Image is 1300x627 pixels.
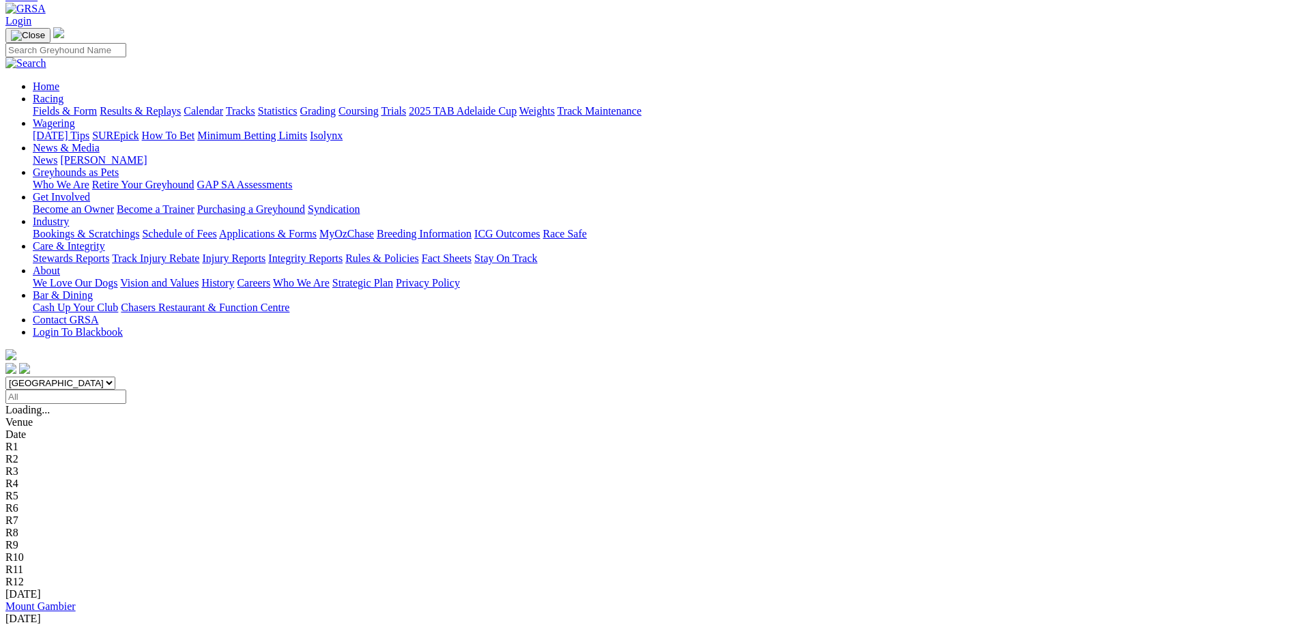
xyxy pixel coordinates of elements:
a: Bookings & Scratchings [33,228,139,239]
a: Chasers Restaurant & Function Centre [121,302,289,313]
div: [DATE] [5,588,1295,600]
a: Race Safe [543,228,586,239]
img: GRSA [5,3,46,15]
img: twitter.svg [19,363,30,374]
a: News & Media [33,142,100,154]
a: Login To Blackbook [33,326,123,338]
a: Industry [33,216,69,227]
input: Search [5,43,126,57]
div: Date [5,428,1295,441]
a: Login [5,15,31,27]
img: logo-grsa-white.png [5,349,16,360]
a: Fact Sheets [422,252,472,264]
img: facebook.svg [5,363,16,374]
a: Injury Reports [202,252,265,264]
a: [PERSON_NAME] [60,154,147,166]
a: About [33,265,60,276]
a: Integrity Reports [268,252,343,264]
a: Get Involved [33,191,90,203]
div: R3 [5,465,1295,478]
span: Loading... [5,404,50,415]
a: ICG Outcomes [474,228,540,239]
a: Applications & Forms [219,228,317,239]
a: Coursing [338,105,379,117]
div: Get Involved [33,203,1295,216]
a: We Love Our Dogs [33,277,117,289]
div: News & Media [33,154,1295,166]
img: Close [11,30,45,41]
a: Contact GRSA [33,314,98,325]
a: GAP SA Assessments [197,179,293,190]
a: Calendar [184,105,223,117]
a: Racing [33,93,63,104]
div: R10 [5,551,1295,564]
input: Select date [5,390,126,404]
a: Become a Trainer [117,203,194,215]
a: Cash Up Your Club [33,302,118,313]
a: Statistics [258,105,298,117]
a: Who We Are [273,277,330,289]
div: R6 [5,502,1295,514]
a: Careers [237,277,270,289]
a: SUREpick [92,130,139,141]
a: Tracks [226,105,255,117]
a: Privacy Policy [396,277,460,289]
a: Vision and Values [120,277,199,289]
a: Results & Replays [100,105,181,117]
a: Mount Gambier [5,600,76,612]
a: Weights [519,105,555,117]
button: Toggle navigation [5,28,50,43]
a: Become an Owner [33,203,114,215]
div: R7 [5,514,1295,527]
a: Grading [300,105,336,117]
div: Racing [33,105,1295,117]
a: Bar & Dining [33,289,93,301]
div: R5 [5,490,1295,502]
a: Isolynx [310,130,343,141]
div: Bar & Dining [33,302,1295,314]
div: Wagering [33,130,1295,142]
div: [DATE] [5,613,1295,625]
a: MyOzChase [319,228,374,239]
a: 2025 TAB Adelaide Cup [409,105,517,117]
a: Syndication [308,203,360,215]
div: Care & Integrity [33,252,1295,265]
a: Minimum Betting Limits [197,130,307,141]
a: Stay On Track [474,252,537,264]
a: Breeding Information [377,228,472,239]
div: R11 [5,564,1295,576]
a: Fields & Form [33,105,97,117]
a: Who We Are [33,179,89,190]
div: Greyhounds as Pets [33,179,1295,191]
a: Retire Your Greyhound [92,179,194,190]
a: History [201,277,234,289]
a: Purchasing a Greyhound [197,203,305,215]
a: Rules & Policies [345,252,419,264]
img: Search [5,57,46,70]
div: R2 [5,453,1295,465]
div: About [33,277,1295,289]
a: News [33,154,57,166]
div: R9 [5,539,1295,551]
a: Track Maintenance [558,105,641,117]
div: R4 [5,478,1295,490]
div: R1 [5,441,1295,453]
a: Stewards Reports [33,252,109,264]
div: R8 [5,527,1295,539]
a: Home [33,81,59,92]
img: logo-grsa-white.png [53,27,64,38]
div: R12 [5,576,1295,588]
a: Wagering [33,117,75,129]
a: Trials [381,105,406,117]
a: Care & Integrity [33,240,105,252]
a: Greyhounds as Pets [33,166,119,178]
div: Venue [5,416,1295,428]
a: Schedule of Fees [142,228,216,239]
a: How To Bet [142,130,195,141]
a: Strategic Plan [332,277,393,289]
a: [DATE] Tips [33,130,89,141]
a: Track Injury Rebate [112,252,199,264]
div: Industry [33,228,1295,240]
